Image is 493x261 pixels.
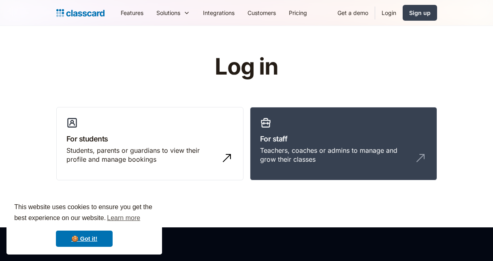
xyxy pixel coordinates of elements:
[14,202,154,224] span: This website uses cookies to ensure you get the best experience on our website.
[403,5,437,21] a: Sign up
[375,4,403,22] a: Login
[331,4,375,22] a: Get a demo
[156,9,180,17] div: Solutions
[6,195,162,255] div: cookieconsent
[250,107,437,181] a: For staffTeachers, coaches or admins to manage and grow their classes
[241,4,282,22] a: Customers
[114,4,150,22] a: Features
[56,107,243,181] a: For studentsStudents, parents or guardians to view their profile and manage bookings
[106,212,141,224] a: learn more about cookies
[260,133,427,144] h3: For staff
[66,133,233,144] h3: For students
[260,146,411,164] div: Teachers, coaches or admins to manage and grow their classes
[282,4,314,22] a: Pricing
[66,146,217,164] div: Students, parents or guardians to view their profile and manage bookings
[118,54,375,79] h1: Log in
[409,9,431,17] div: Sign up
[56,231,113,247] a: dismiss cookie message
[150,4,196,22] div: Solutions
[56,7,105,19] a: home
[196,4,241,22] a: Integrations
